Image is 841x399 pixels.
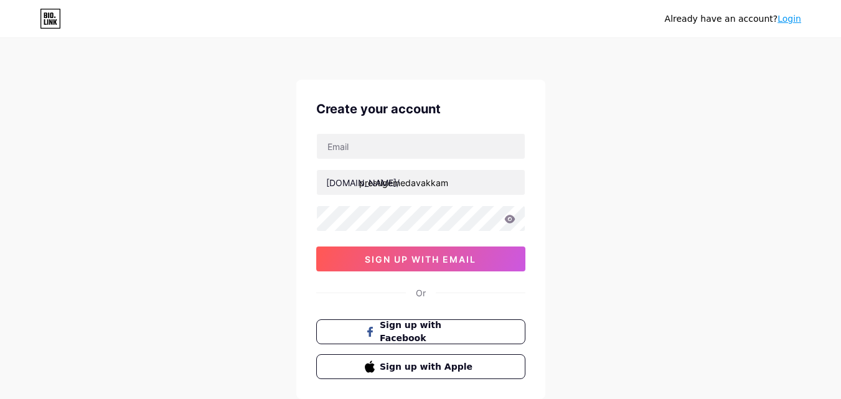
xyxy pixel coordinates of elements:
button: Sign up with Facebook [316,319,525,344]
input: username [317,170,525,195]
div: Already have an account? [665,12,801,26]
div: Or [416,286,426,299]
span: Sign up with Facebook [380,319,476,345]
button: sign up with email [316,246,525,271]
span: sign up with email [365,254,476,265]
button: Sign up with Apple [316,354,525,379]
span: Sign up with Apple [380,360,476,373]
input: Email [317,134,525,159]
div: [DOMAIN_NAME]/ [326,176,400,189]
a: Login [778,14,801,24]
div: Create your account [316,100,525,118]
